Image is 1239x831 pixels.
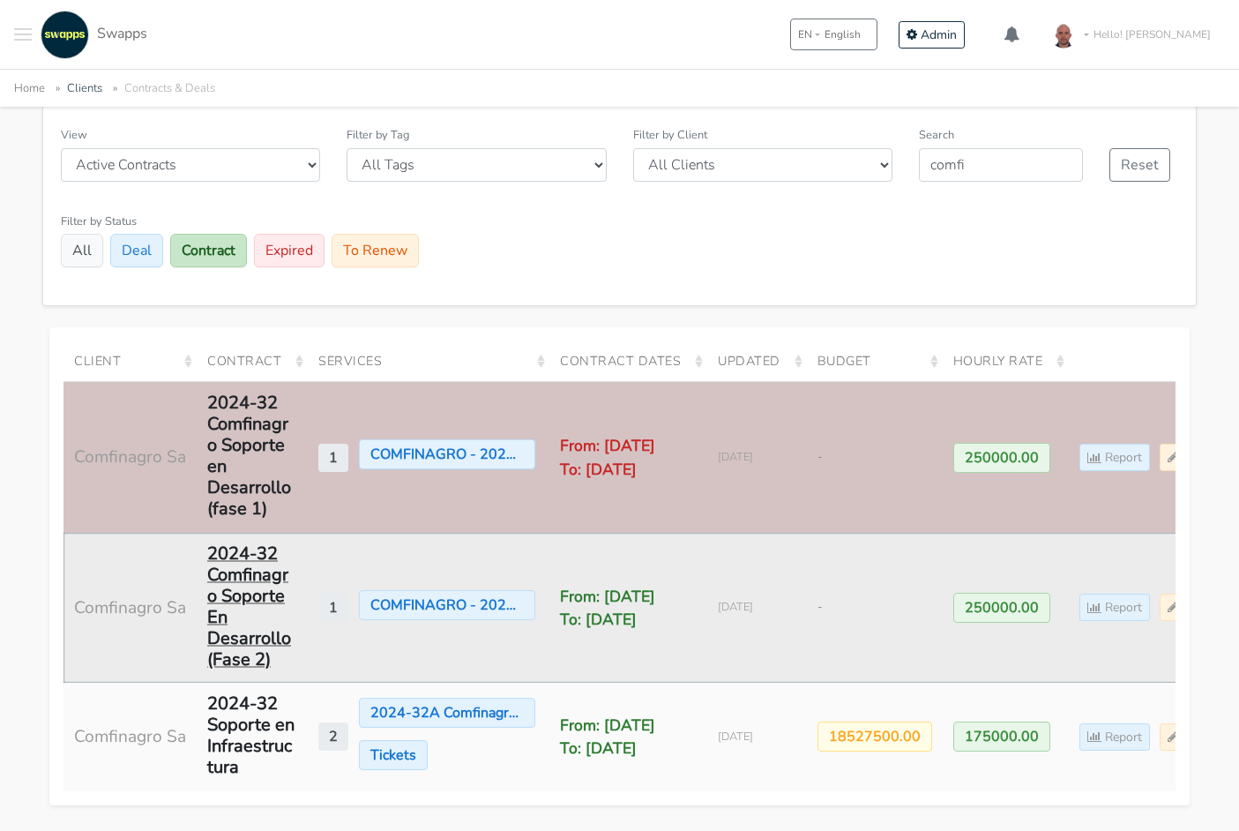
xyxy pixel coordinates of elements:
[207,543,297,670] div: 2024-32 Comfinagro Soporte En Desarrollo (Fase 2)
[347,127,410,144] label: Filter by Tag
[549,341,707,382] div: CONTRACT DATES
[207,393,297,520] div: 2024-32 Comfinagro Soporte en Desarrollo (fase 1)
[953,593,1050,623] span: 250000.00
[1109,148,1170,182] a: Reset
[943,341,1070,382] div: HOURLY RATE
[41,11,89,59] img: swapps-linkedin-v2.jpg
[718,729,753,745] span: May 30, 2025 11:08
[106,79,215,99] li: Contracts & Deals
[318,444,348,472] span: 1
[1079,594,1150,621] a: Report
[74,595,186,621] a: Comfinagro Sa
[560,586,655,630] span: From: [DATE] To: [DATE]
[74,445,186,470] a: Comfinagro Sa
[359,439,535,469] span: COMFINAGRO - 2024-32A Comfinagro Desarrollo
[359,740,428,770] span: Tickets
[1039,10,1225,59] a: Hello! [PERSON_NAME]
[63,341,197,382] div: CLIENT
[921,26,957,43] span: Admin
[953,722,1050,752] span: 175000.00
[817,722,932,752] span: 18527500.00
[332,234,419,267] button: To Renew
[1046,17,1081,52] img: foto-andres-documento.jpeg
[560,435,655,479] span: From: [DATE] To: [DATE]
[67,80,102,96] a: Clients
[359,590,535,620] span: COMFINAGRO - 2024-32A Comfinagro Desarrollo
[74,724,186,750] a: Comfinagro Sa
[718,449,753,465] span: Jul 29, 2025 09:07
[97,24,147,43] span: Swapps
[61,234,103,267] button: All
[14,80,45,96] a: Home
[718,599,753,615] span: Aug 27, 2025 11:52
[790,19,877,50] button: ENEnglish
[817,599,822,615] span: -
[899,21,965,49] a: Admin
[61,213,137,230] label: Filter by Status
[359,698,535,728] span: 2024-32A Comfinagro Infraestructura
[1093,26,1211,42] span: Hello! [PERSON_NAME]
[1079,444,1150,471] a: Report
[817,449,822,465] span: -
[1105,728,1142,746] span: Report
[825,26,861,42] span: English
[61,127,87,144] label: View
[953,443,1050,473] span: 250000.00
[633,127,707,144] label: Filter by Client
[170,234,247,267] button: Contract
[207,543,297,672] a: 2024-32 Comfinagro Soporte En Desarrollo (Fase 2)
[1079,723,1150,751] a: Report
[308,341,549,382] div: SERVICES
[318,594,348,622] span: 1
[197,341,308,382] div: CONTRACT
[560,715,655,759] span: From: [DATE] To: [DATE]
[36,11,147,59] a: Swapps
[318,722,348,751] span: 2
[254,234,325,267] button: Expired
[707,341,807,382] div: UPDATED
[1105,598,1142,617] span: Report
[14,11,32,59] button: Toggle navigation menu
[807,341,943,382] div: BUDGET
[919,127,954,144] label: Search
[207,693,297,780] a: 2024-32 Soporte en Infraestructura
[1105,448,1142,467] span: Report
[207,693,297,778] div: 2024-32 Soporte en Infraestructura
[110,234,163,267] button: Deal
[919,148,1083,182] input: Search contracts, clients, services, tags...
[207,393,297,521] a: 2024-32 Comfinagro Soporte en Desarrollo (fase 1)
